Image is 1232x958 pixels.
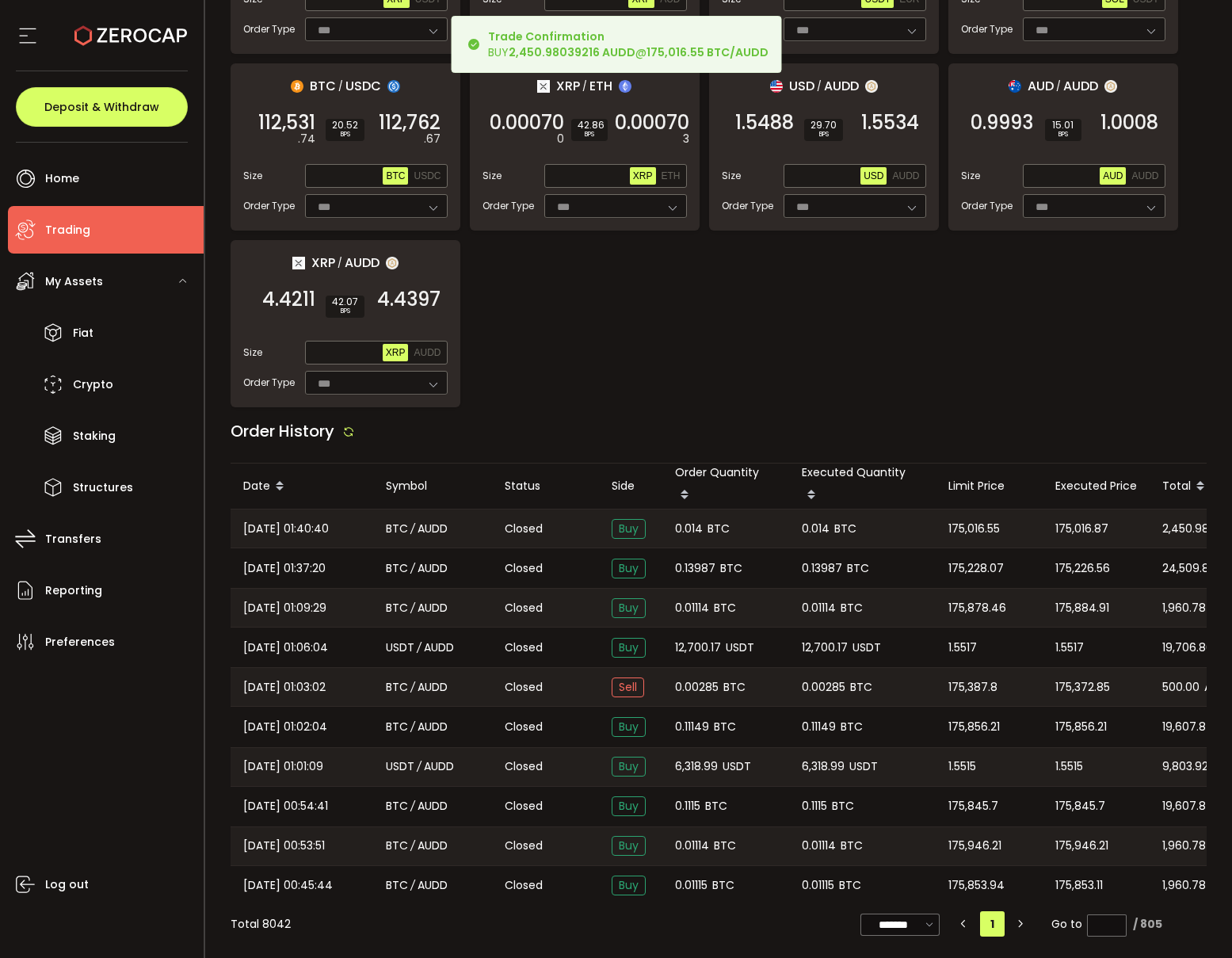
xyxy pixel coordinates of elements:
span: AUDD [418,678,448,697]
span: 0.9993 [971,115,1033,131]
img: eth_portfolio.svg [619,80,631,93]
button: USD [860,167,887,185]
em: / [410,718,415,736]
i: BPS [578,130,601,139]
span: 175,878.46 [948,599,1006,617]
span: Trading [45,219,90,242]
span: 20.52 [332,120,358,130]
button: AUDD [1128,167,1161,185]
span: BTC [841,599,863,617]
span: BTC [386,170,405,181]
span: 0.1115 [802,797,827,815]
span: Buy [612,796,646,816]
div: Executed Price [1043,477,1150,495]
span: 4.4397 [377,292,441,307]
span: BTC [386,876,408,895]
img: zuPXiwguUFiBOIQyqLOiXsnnNitlx7q4LCwEbLHADjIpTka+Lip0HH8D0VTrd02z+wEAAAAASUVORK5CYII= [386,257,399,269]
span: 175,016.55 [948,520,1000,538]
span: Preferences [45,631,115,654]
span: 1.0008 [1100,115,1158,131]
span: Buy [612,638,646,658]
img: zuPXiwguUFiBOIQyqLOiXsnnNitlx7q4LCwEbLHADjIpTka+Lip0HH8D0VTrd02z+wEAAAAASUVORK5CYII= [1104,80,1117,93]
span: Buy [612,519,646,539]
span: 175,226.56 [1055,559,1110,578]
span: AUDD [424,758,454,776]
span: Size [483,169,502,183]
span: XRP [386,347,406,358]
span: Size [243,169,262,183]
span: 1.5517 [1055,639,1084,657]
img: usdc_portfolio.svg [387,80,400,93]
i: BPS [332,307,358,316]
button: Deposit & Withdraw [16,87,188,127]
div: BUY @ [488,29,769,60]
em: / [410,559,415,578]
span: USD [789,76,814,96]
span: Size [722,169,741,183]
span: AUDD [418,559,448,578]
span: [DATE] 01:03:02 [243,678,326,697]
span: 175,228.07 [948,559,1004,578]
span: My Assets [45,270,103,293]
span: 0.01114 [802,599,836,617]
em: 0 [557,131,564,147]
span: Home [45,167,79,190]
em: .74 [298,131,315,147]
span: 4.4211 [262,292,315,307]
em: / [410,599,415,617]
span: BTC [386,718,408,736]
span: 0.11149 [802,718,836,736]
span: Buy [612,757,646,777]
span: XRP [633,170,653,181]
span: 24,509.80 [1162,559,1216,578]
span: [DATE] 01:09:29 [243,599,326,617]
span: 1.5488 [735,115,794,131]
span: 175,856.21 [1055,718,1107,736]
em: / [410,876,415,895]
span: 175,884.91 [1055,599,1109,617]
span: 175,946.21 [948,837,1001,855]
button: BTC [383,167,408,185]
span: 29.70 [811,120,837,130]
span: 15.01 [1051,120,1075,130]
span: 6,318.99 [675,758,718,776]
span: 12,700.17 [802,639,848,657]
span: 0.00285 [675,678,719,697]
em: / [410,797,415,815]
span: 0.014 [802,520,830,538]
em: / [338,256,342,270]
span: 0.01114 [675,837,709,855]
img: aud_portfolio.svg [1009,80,1021,93]
iframe: Chat Widget [1043,787,1232,958]
span: BTC [847,559,869,578]
span: 112,762 [379,115,441,131]
div: Order Quantity [662,464,789,509]
span: BTC [386,520,408,538]
em: / [417,758,421,776]
span: BTC [714,837,736,855]
div: Total 8042 [231,916,291,933]
span: 2,450.98 [1162,520,1209,538]
span: Closed [505,600,543,616]
div: Side [599,477,662,495]
span: Order Type [961,199,1013,213]
img: xrp_portfolio.png [537,80,550,93]
span: Structures [73,476,133,499]
span: 175,387.8 [948,678,997,697]
span: BTC [708,520,730,538]
span: 1.5515 [948,758,976,776]
span: Staking [73,425,116,448]
span: Closed [505,521,543,537]
span: Buy [612,717,646,737]
span: Closed [505,560,543,577]
span: XRP [556,76,580,96]
b: 175,016.55 BTC/AUDD [647,44,769,60]
span: [DATE] 01:37:20 [243,559,326,578]
img: xrp_portfolio.png [292,257,305,269]
span: BTC [714,599,736,617]
span: 175,856.21 [948,718,1000,736]
span: AUDD [892,170,919,181]
span: Size [961,169,980,183]
span: AUDD [418,599,448,617]
span: BTC [712,876,734,895]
